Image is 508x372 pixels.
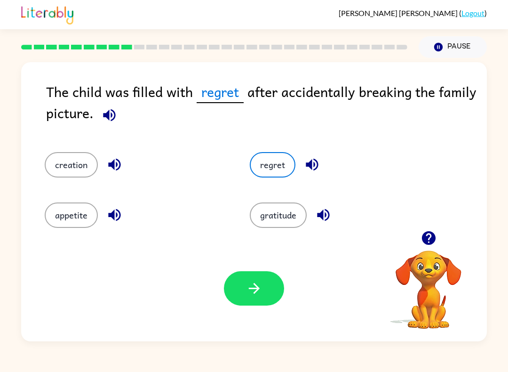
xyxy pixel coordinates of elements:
[45,202,98,228] button: appetite
[250,152,295,178] button: regret
[419,36,487,58] button: Pause
[339,8,487,17] div: ( )
[339,8,459,17] span: [PERSON_NAME] [PERSON_NAME]
[381,236,476,330] video: Your browser must support playing .mp4 files to use Literably. Please try using another browser.
[21,4,73,24] img: Literably
[45,152,98,178] button: creation
[46,81,487,133] div: The child was filled with after accidentally breaking the family picture.
[197,81,244,103] span: regret
[250,202,307,228] button: gratitude
[461,8,484,17] a: Logout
